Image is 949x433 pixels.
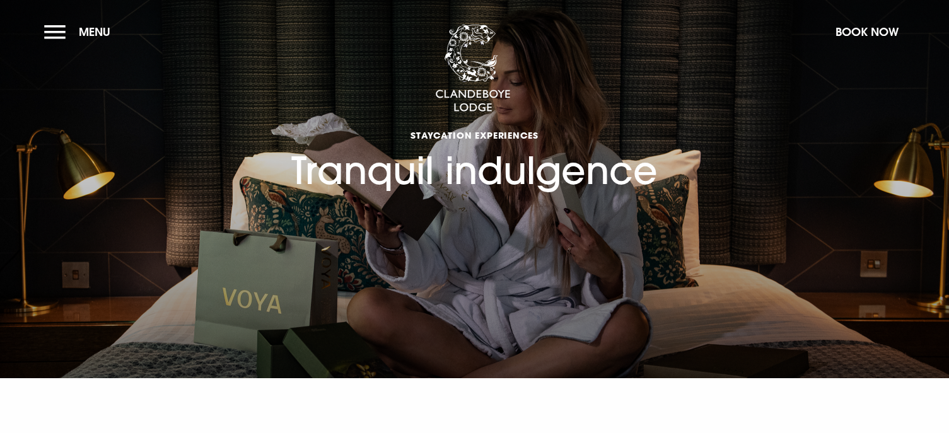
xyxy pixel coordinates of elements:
img: Clandeboye Lodge [435,25,511,113]
h1: Tranquil indulgence [291,75,658,193]
button: Menu [44,18,117,45]
span: Menu [79,25,110,39]
button: Book Now [829,18,905,45]
span: Staycation Experiences [291,129,658,141]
